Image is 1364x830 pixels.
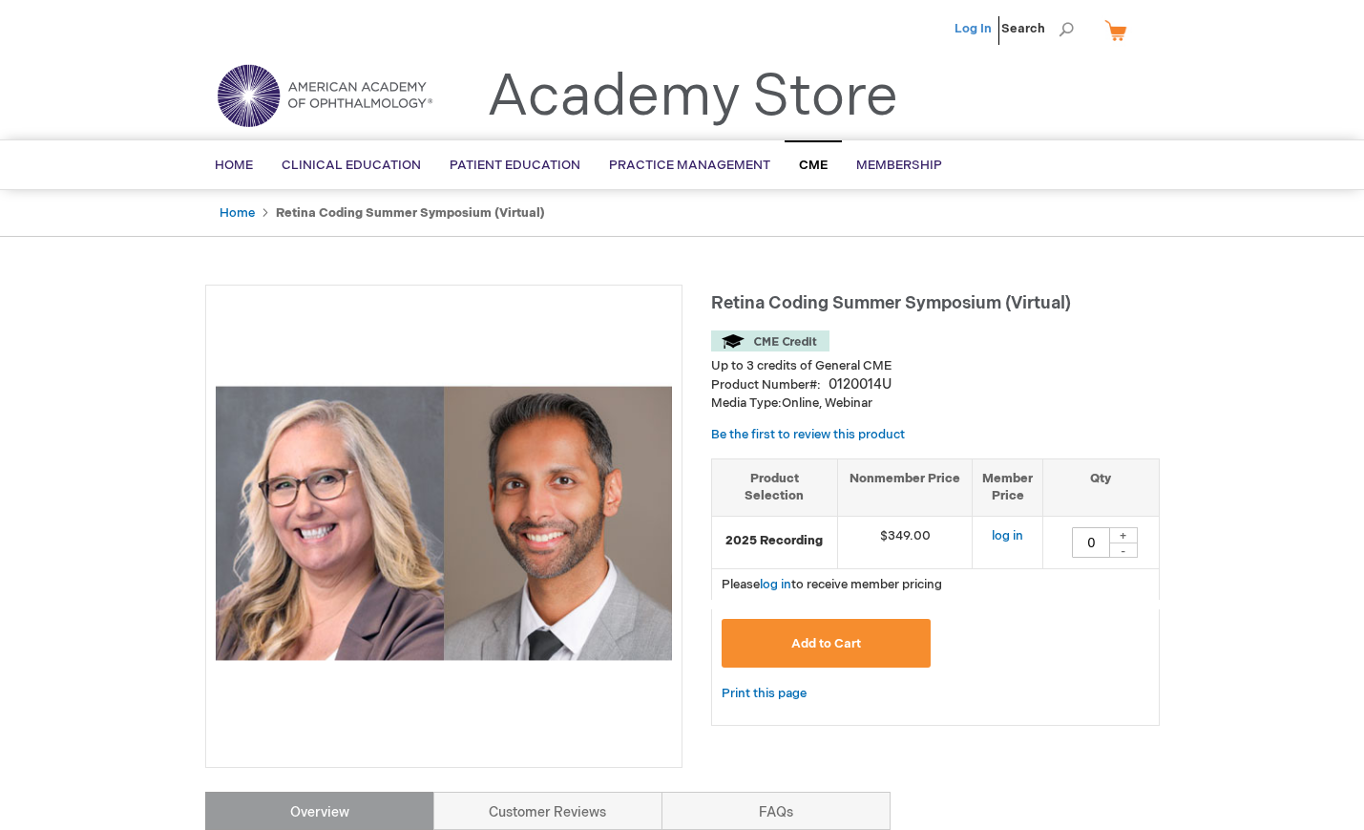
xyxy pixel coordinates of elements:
[722,577,942,592] span: Please to receive member pricing
[216,295,672,752] img: Retina Coding Summer Symposium (Virtual)
[992,528,1023,543] a: log in
[276,205,545,221] strong: Retina Coding Summer Symposium (Virtual)
[722,682,807,706] a: Print this page
[711,394,1160,413] p: Online, Webinar
[838,516,973,568] td: $349.00
[220,205,255,221] a: Home
[487,63,898,132] a: Academy Store
[973,458,1043,516] th: Member Price
[856,158,942,173] span: Membership
[799,158,828,173] span: CME
[838,458,973,516] th: Nonmember Price
[215,158,253,173] span: Home
[609,158,770,173] span: Practice Management
[955,21,992,36] a: Log In
[450,158,580,173] span: Patient Education
[433,792,662,830] a: Customer Reviews
[791,636,861,651] span: Add to Cart
[712,458,838,516] th: Product Selection
[722,619,932,668] button: Add to Cart
[1072,527,1110,558] input: Qty
[711,330,829,351] img: CME Credit
[1109,527,1138,543] div: +
[711,357,1160,375] li: Up to 3 credits of General CME
[661,792,891,830] a: FAQs
[760,577,791,592] a: log in
[722,532,829,550] strong: 2025 Recording
[1043,458,1159,516] th: Qty
[205,792,434,830] a: Overview
[1109,543,1138,558] div: -
[1001,10,1074,48] span: Search
[711,395,782,411] strong: Media Type:
[711,377,821,393] strong: Product Number
[829,375,892,394] div: 0120014U
[711,293,1071,313] span: Retina Coding Summer Symposium (Virtual)
[711,427,905,442] a: Be the first to review this product
[282,158,421,173] span: Clinical Education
